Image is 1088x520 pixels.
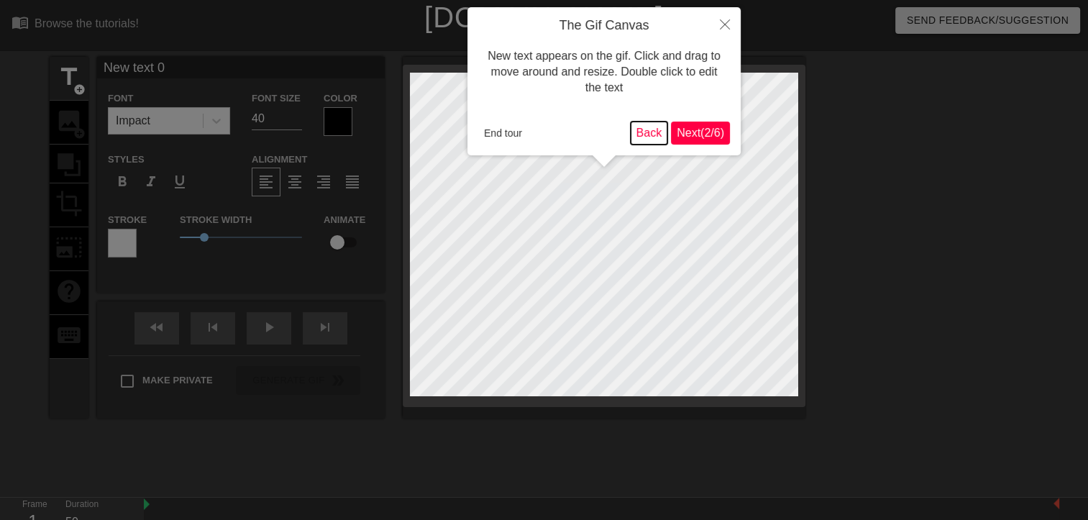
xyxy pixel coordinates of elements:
[148,319,165,336] span: fast_rewind
[424,1,664,33] a: [DOMAIN_NAME]
[142,173,160,191] span: format_italic
[370,32,783,50] div: The online gif editor
[12,14,29,31] span: menu_book
[677,127,724,139] span: Next ( 2 / 6 )
[907,12,1069,29] span: Send Feedback/Suggestion
[108,152,145,167] label: Styles
[116,112,150,129] div: Impact
[108,91,133,106] label: Font
[478,122,528,144] button: End tour
[12,14,139,36] a: Browse the tutorials!
[344,173,361,191] span: format_align_justify
[252,91,301,106] label: Font Size
[114,173,131,191] span: format_bold
[73,83,86,96] span: add_circle
[324,91,357,106] label: Color
[478,34,730,111] div: New text appears on the gif. Click and drag to move around and resize. Double click to edit the text
[65,501,99,509] label: Duration
[260,319,278,336] span: play_arrow
[324,213,365,227] label: Animate
[671,122,730,145] button: Next
[709,7,741,40] button: Close
[315,173,332,191] span: format_align_right
[180,213,252,227] label: Stroke Width
[35,17,139,29] div: Browse the tutorials!
[142,373,213,388] span: Make Private
[171,173,188,191] span: format_underline
[257,173,275,191] span: format_align_left
[1053,498,1059,509] img: bound-end.png
[252,152,307,167] label: Alignment
[204,319,221,336] span: skip_previous
[286,173,303,191] span: format_align_center
[55,63,83,91] span: title
[895,7,1080,34] button: Send Feedback/Suggestion
[316,319,334,336] span: skip_next
[478,18,730,34] h4: The Gif Canvas
[108,213,147,227] label: Stroke
[631,122,668,145] button: Back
